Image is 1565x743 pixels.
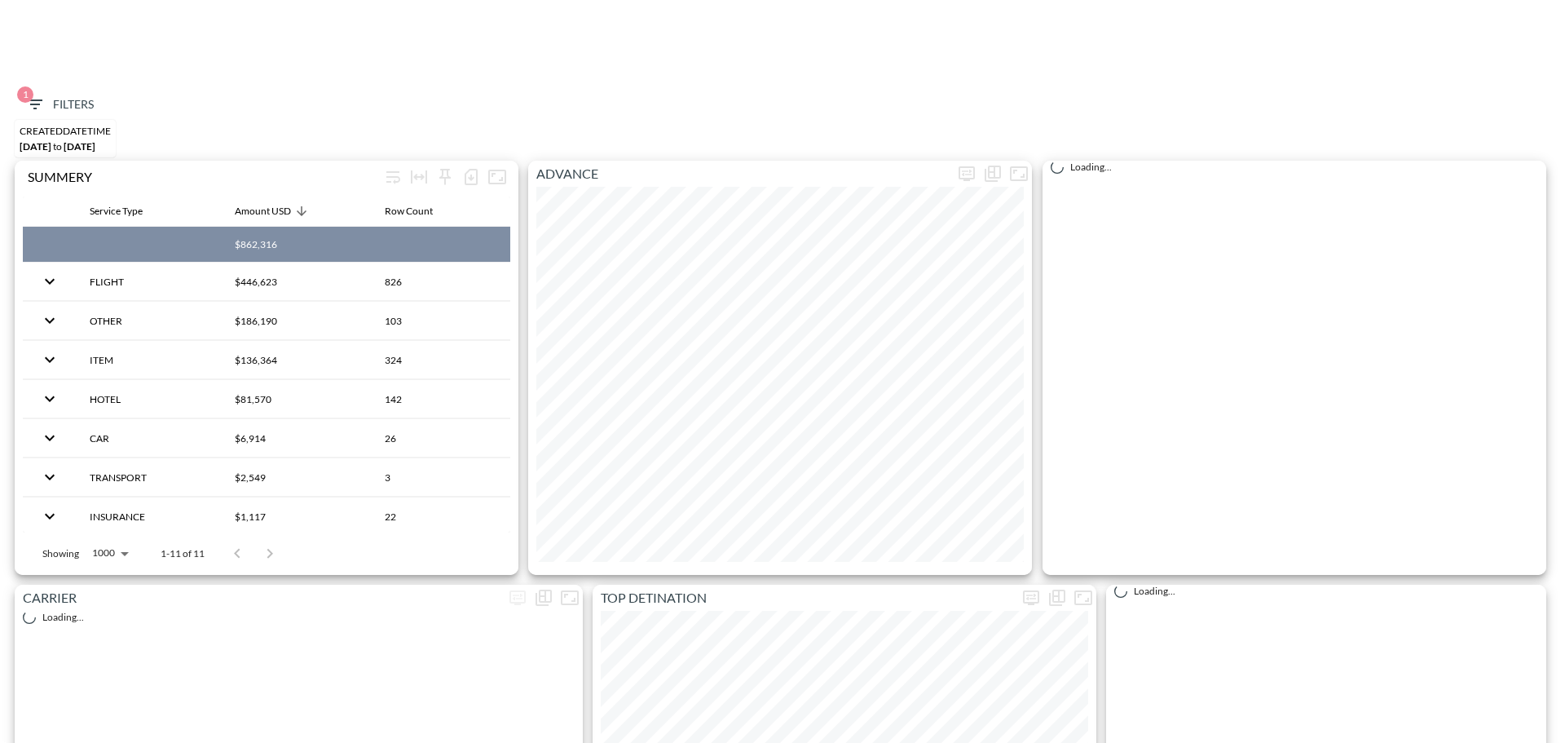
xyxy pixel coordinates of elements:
[372,341,510,379] th: 324
[222,263,372,301] th: $446,623
[222,419,372,458] th: $6,914
[385,201,433,221] div: Row Count
[372,302,510,340] th: 103
[954,161,980,187] span: Display settings
[222,498,372,536] th: $1,117
[36,346,64,374] button: expand row
[53,140,62,153] span: to
[23,611,575,624] div: Loading...
[36,424,64,452] button: expand row
[1114,585,1538,598] div: Loading...
[406,164,432,190] div: Toggle table layout between fixed and auto (default: auto)
[19,90,100,120] button: 1Filters
[42,546,79,560] p: Showing
[222,227,372,263] th: $862,316
[531,585,557,611] div: Show as…
[235,201,291,221] div: Amount USD
[1044,585,1070,611] div: Show as…
[385,201,454,221] span: Row Count
[954,161,980,187] button: more
[28,169,380,184] div: SUMMERY
[372,263,510,301] th: 826
[77,419,222,458] th: CAR
[17,86,33,103] span: 1
[380,164,406,190] div: Wrap text
[980,161,1006,187] div: Show as…
[1018,585,1044,611] button: more
[77,458,222,497] th: TRANSPORT
[528,164,954,184] p: ADVANCE
[235,201,312,221] span: Amount USD
[86,542,134,564] div: 1000
[372,419,510,458] th: 26
[1070,585,1096,611] button: Fullscreen
[90,201,143,221] div: Service Type
[90,201,164,221] span: Service Type
[161,546,205,560] p: 1-11 of 11
[222,302,372,340] th: $186,190
[1051,161,1538,174] div: Loading...
[1006,161,1032,187] button: Fullscreen
[505,585,531,611] span: Display settings
[20,140,95,153] span: [DATE] [DATE]
[36,385,64,413] button: expand row
[222,341,372,379] th: $136,364
[36,268,64,295] button: expand row
[77,380,222,418] th: HOTEL
[1018,585,1044,611] span: Display settings
[77,341,222,379] th: ITEM
[484,164,510,190] button: Fullscreen
[372,498,510,536] th: 22
[20,125,111,137] div: CREATEDDATETIME
[36,307,64,334] button: expand row
[15,588,505,608] p: CARRIER
[36,502,64,530] button: expand row
[372,380,510,418] th: 142
[25,95,94,115] span: Filters
[557,585,583,611] button: Fullscreen
[222,458,372,497] th: $2,549
[222,380,372,418] th: $81,570
[77,302,222,340] th: OTHER
[77,263,222,301] th: FLIGHT
[432,164,458,190] div: Sticky left columns: 0
[593,588,1018,608] p: TOP DETINATION
[36,463,64,491] button: expand row
[372,458,510,497] th: 3
[77,498,222,536] th: INSURANCE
